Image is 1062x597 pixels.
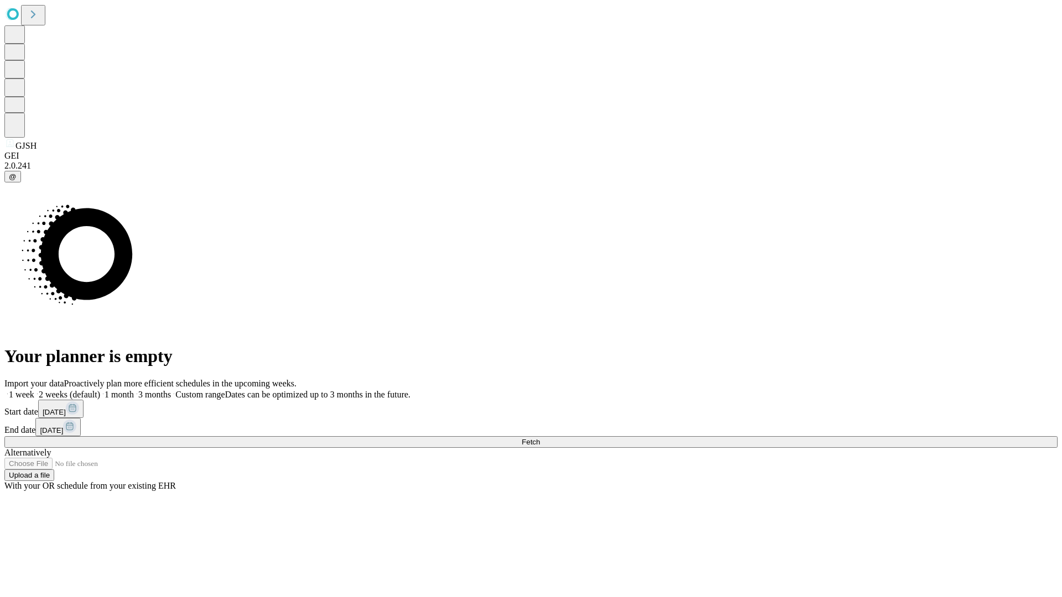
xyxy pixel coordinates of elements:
span: 1 week [9,390,34,399]
span: Fetch [522,438,540,446]
div: Start date [4,400,1058,418]
span: [DATE] [40,426,63,434]
button: @ [4,171,21,182]
span: With your OR schedule from your existing EHR [4,481,176,490]
span: GJSH [15,141,37,150]
span: @ [9,172,17,181]
div: 2.0.241 [4,161,1058,171]
button: Fetch [4,436,1058,448]
span: Dates can be optimized up to 3 months in the future. [225,390,410,399]
span: [DATE] [43,408,66,416]
div: GEI [4,151,1058,161]
span: 1 month [105,390,134,399]
span: 3 months [138,390,171,399]
div: End date [4,418,1058,436]
button: Upload a file [4,469,54,481]
span: Import your data [4,379,64,388]
span: Alternatively [4,448,51,457]
h1: Your planner is empty [4,346,1058,366]
button: [DATE] [38,400,84,418]
span: 2 weeks (default) [39,390,100,399]
span: Proactively plan more efficient schedules in the upcoming weeks. [64,379,296,388]
span: Custom range [175,390,225,399]
button: [DATE] [35,418,81,436]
